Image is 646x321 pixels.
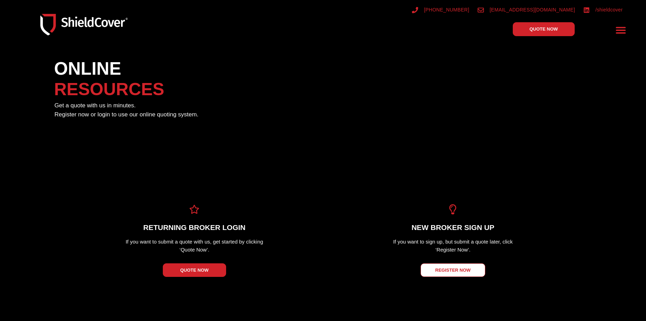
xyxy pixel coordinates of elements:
p: If you want to sign up, but submit a quote later, click ‘Register Now’. [378,238,528,254]
div: Menu Toggle [613,22,629,38]
span: REGISTER NOW [438,268,468,272]
a: REGISTER NOW [423,263,483,277]
a: QUOTE NOW [164,263,224,277]
p: Get a quote with us in minutes. Register now or login to use our online quoting system. [55,101,314,119]
a: QUOTE NOW [513,22,572,36]
img: Shield-Cover-Underwriting-Australia-logo-full [40,14,128,35]
a: [PHONE_NUMBER] [421,6,474,14]
span: ONLINE [54,62,147,76]
a: NEW BROKER SIGN UP​ [416,223,489,232]
span: [EMAIL_ADDRESS][DOMAIN_NAME] [493,6,573,14]
span: QUOTE NOW [529,27,555,31]
a: [EMAIL_ADDRESS][DOMAIN_NAME] [483,6,573,14]
span: /shieldcover [591,6,623,14]
p: If you want to submit a quote with us, get started by clicking ‘Quote Now’. [118,238,271,254]
span: QUOTE NOW [182,268,207,272]
h2: RETURNING BROKER LOGIN [104,224,285,231]
a: /shieldcover [581,6,623,14]
span: [PHONE_NUMBER] [431,6,474,14]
